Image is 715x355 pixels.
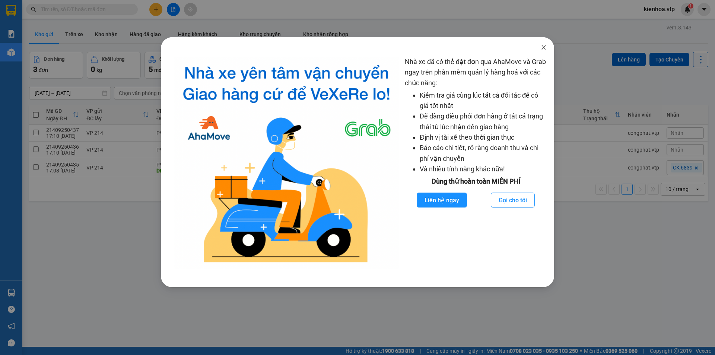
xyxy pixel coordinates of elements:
img: logo [174,57,399,269]
div: Dùng thử hoàn toàn MIỄN PHÍ [405,176,547,187]
button: Gọi cho tôi [491,193,535,207]
span: close [541,44,547,50]
button: Liên hệ ngay [417,193,467,207]
span: Gọi cho tôi [499,196,527,205]
li: Dễ dàng điều phối đơn hàng ở tất cả trạng thái từ lúc nhận đến giao hàng [420,111,547,132]
button: Close [533,37,554,58]
li: Kiểm tra giá cùng lúc tất cả đối tác để có giá tốt nhất [420,90,547,111]
li: Báo cáo chi tiết, rõ ràng doanh thu và chi phí vận chuyển [420,143,547,164]
li: Định vị tài xế theo thời gian thực [420,132,547,143]
span: Liên hệ ngay [425,196,459,205]
li: Và nhiều tính năng khác nữa! [420,164,547,174]
div: Nhà xe đã có thể đặt đơn qua AhaMove và Grab ngay trên phần mềm quản lý hàng hoá với các chức năng: [405,57,547,269]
